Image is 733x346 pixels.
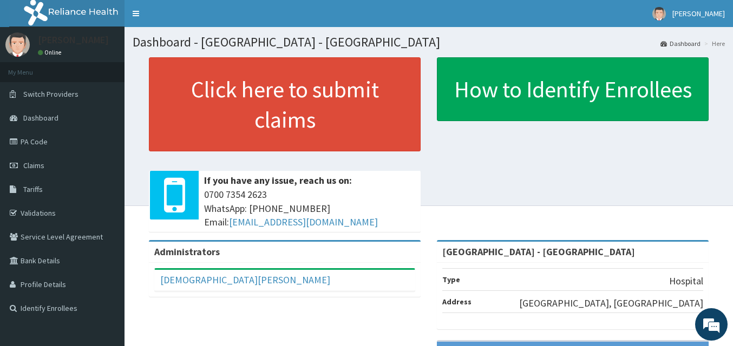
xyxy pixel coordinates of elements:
[652,7,666,21] img: User Image
[204,174,352,187] b: If you have any issue, reach us on:
[669,274,703,288] p: Hospital
[660,39,701,48] a: Dashboard
[160,274,330,286] a: [DEMOGRAPHIC_DATA][PERSON_NAME]
[672,9,725,18] span: [PERSON_NAME]
[442,275,460,284] b: Type
[437,57,709,121] a: How to Identify Enrollees
[442,297,472,307] b: Address
[154,245,220,258] b: Administrators
[204,188,415,229] span: 0700 7354 2623 WhatsApp: [PHONE_NUMBER] Email:
[133,35,725,49] h1: Dashboard - [GEOGRAPHIC_DATA] - [GEOGRAPHIC_DATA]
[519,296,703,310] p: [GEOGRAPHIC_DATA], [GEOGRAPHIC_DATA]
[23,113,58,123] span: Dashboard
[229,216,378,228] a: [EMAIL_ADDRESS][DOMAIN_NAME]
[23,184,43,194] span: Tariffs
[442,245,635,258] strong: [GEOGRAPHIC_DATA] - [GEOGRAPHIC_DATA]
[5,32,30,57] img: User Image
[23,89,78,99] span: Switch Providers
[702,39,725,48] li: Here
[23,161,44,170] span: Claims
[38,35,109,45] p: [PERSON_NAME]
[149,57,421,151] a: Click here to submit claims
[38,49,64,56] a: Online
